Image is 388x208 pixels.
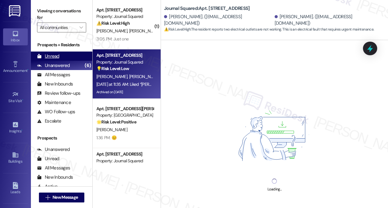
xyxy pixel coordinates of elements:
label: Viewing conversations for [37,6,86,23]
div: Apt. [STREET_ADDRESS] [96,7,154,13]
strong: 🌟 Risk Level: Positive [96,119,136,125]
strong: 💡 Risk Level: Low [96,66,129,71]
div: 1:36 PM: 😊 [96,135,116,140]
a: Buildings [3,150,28,166]
span: [PERSON_NAME] [129,28,160,34]
strong: ⚠️ Risk Level: High [164,27,191,32]
div: New Inbounds [37,81,73,87]
div: [PERSON_NAME]. ([EMAIL_ADDRESS][DOMAIN_NAME]) [164,14,273,27]
div: Loading... [268,186,281,193]
i:  [45,195,50,200]
div: Apt. [STREET_ADDRESS] [96,151,154,157]
div: Maintenance [37,99,71,106]
div: Active [37,183,58,190]
span: [PERSON_NAME] [129,74,162,79]
div: Unanswered [37,62,70,69]
div: New Inbounds [37,174,73,181]
div: All Messages [37,72,70,78]
input: All communities [40,23,76,32]
div: Review follow-ups [37,90,80,97]
div: Prospects [31,135,92,141]
span: • [22,98,23,102]
span: [PERSON_NAME] [96,28,129,34]
img: ResiDesk Logo [9,5,22,17]
span: New Message [53,194,78,201]
div: Escalate [37,118,61,124]
a: Insights • [3,119,28,136]
a: Leads [3,180,28,197]
div: Unread [37,156,59,162]
div: Archived on [DATE] [96,88,154,96]
div: Property: Journal Squared [96,13,154,20]
span: : The resident reports two electrical outlets are not working. This is an electrical fault that r... [164,26,374,33]
i:  [79,25,83,30]
span: • [27,68,28,72]
div: Apt. [STREET_ADDRESS][PERSON_NAME] [96,106,154,112]
a: Inbox [3,28,28,45]
div: 3:05 PM: Just one [96,36,129,42]
div: WO Follow-ups [37,109,75,115]
div: Prospects + Residents [31,42,92,48]
strong: ⚠️ Risk Level: High [96,20,130,26]
span: [PERSON_NAME] [96,127,127,132]
div: Apt. [STREET_ADDRESS] [96,52,154,59]
a: Site Visit • [3,89,28,106]
div: Unread [37,53,59,60]
div: Property: Journal Squared [96,158,154,164]
div: Property: [GEOGRAPHIC_DATA] [96,112,154,119]
span: [PERSON_NAME] [96,74,129,79]
div: (6) [83,61,92,70]
div: Property: Journal Squared [96,59,154,65]
div: Unanswered [37,146,70,153]
button: New Message [39,193,85,202]
span: • [21,128,22,132]
div: All Messages [37,165,70,171]
b: Journal Squared: Apt. [STREET_ADDRESS] [164,5,250,12]
div: [PERSON_NAME]. ([EMAIL_ADDRESS][DOMAIN_NAME]) [275,14,384,27]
